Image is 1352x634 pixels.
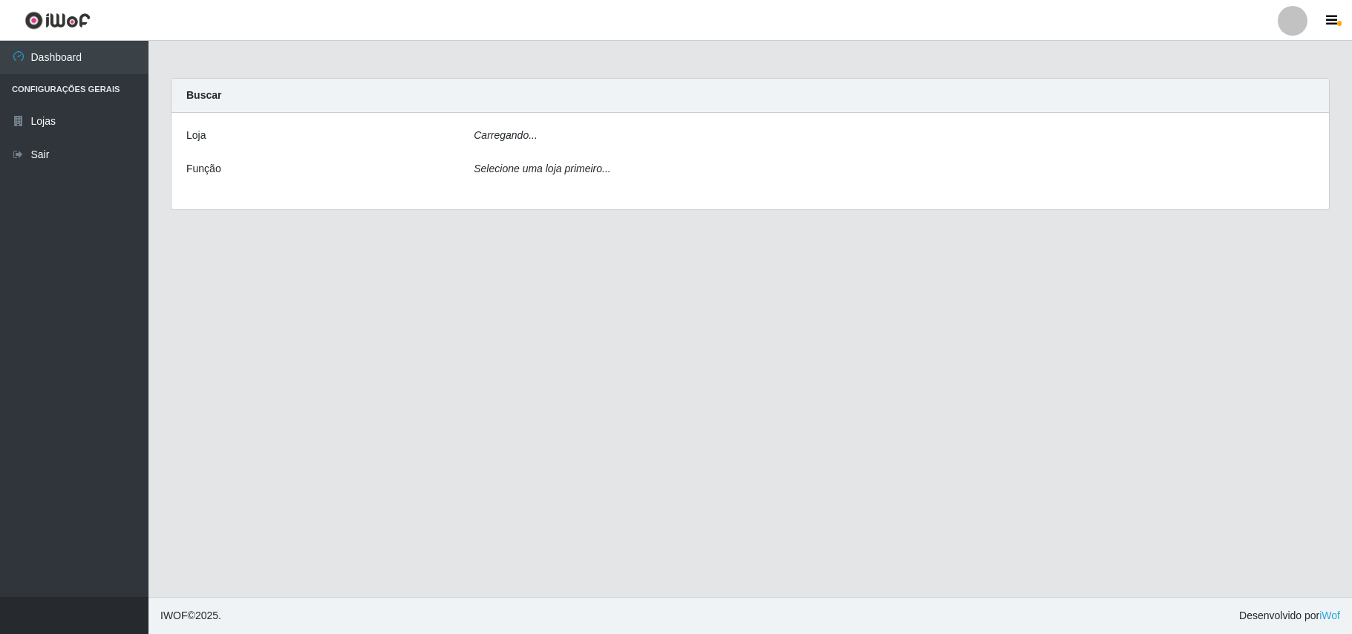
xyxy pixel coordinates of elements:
i: Selecione uma loja primeiro... [474,163,610,174]
span: IWOF [160,610,188,621]
span: Desenvolvido por [1239,608,1340,624]
a: iWof [1319,610,1340,621]
label: Loja [186,128,206,143]
label: Função [186,161,221,177]
span: © 2025 . [160,608,221,624]
i: Carregando... [474,129,538,141]
img: CoreUI Logo [25,11,91,30]
strong: Buscar [186,89,221,101]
